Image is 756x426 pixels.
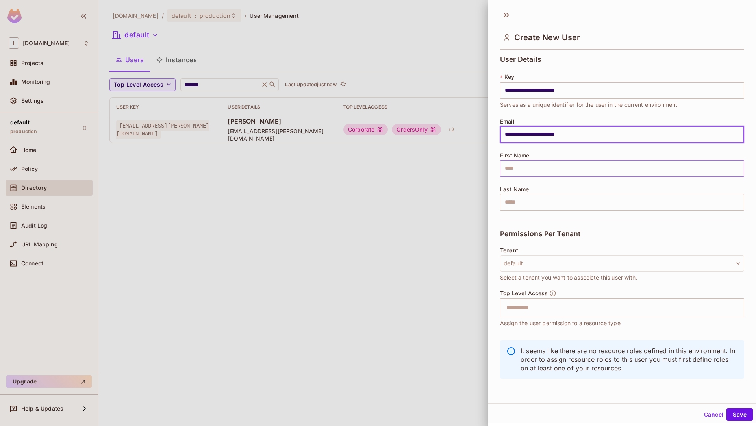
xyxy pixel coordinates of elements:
span: Tenant [500,247,518,254]
p: It seems like there are no resource roles defined in this environment. In order to assign resourc... [521,346,738,372]
span: Top Level Access [500,290,548,296]
span: Last Name [500,186,529,193]
span: Serves as a unique identifier for the user in the current environment. [500,100,679,109]
span: Select a tenant you want to associate this user with. [500,273,637,282]
button: Open [740,307,741,308]
span: First Name [500,152,530,159]
button: Cancel [701,408,726,421]
button: Save [726,408,753,421]
span: Email [500,119,515,125]
span: Assign the user permission to a resource type [500,319,621,328]
span: Create New User [514,33,580,42]
span: User Details [500,56,541,63]
span: Key [504,74,514,80]
span: Permissions Per Tenant [500,230,580,238]
button: default [500,255,744,272]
